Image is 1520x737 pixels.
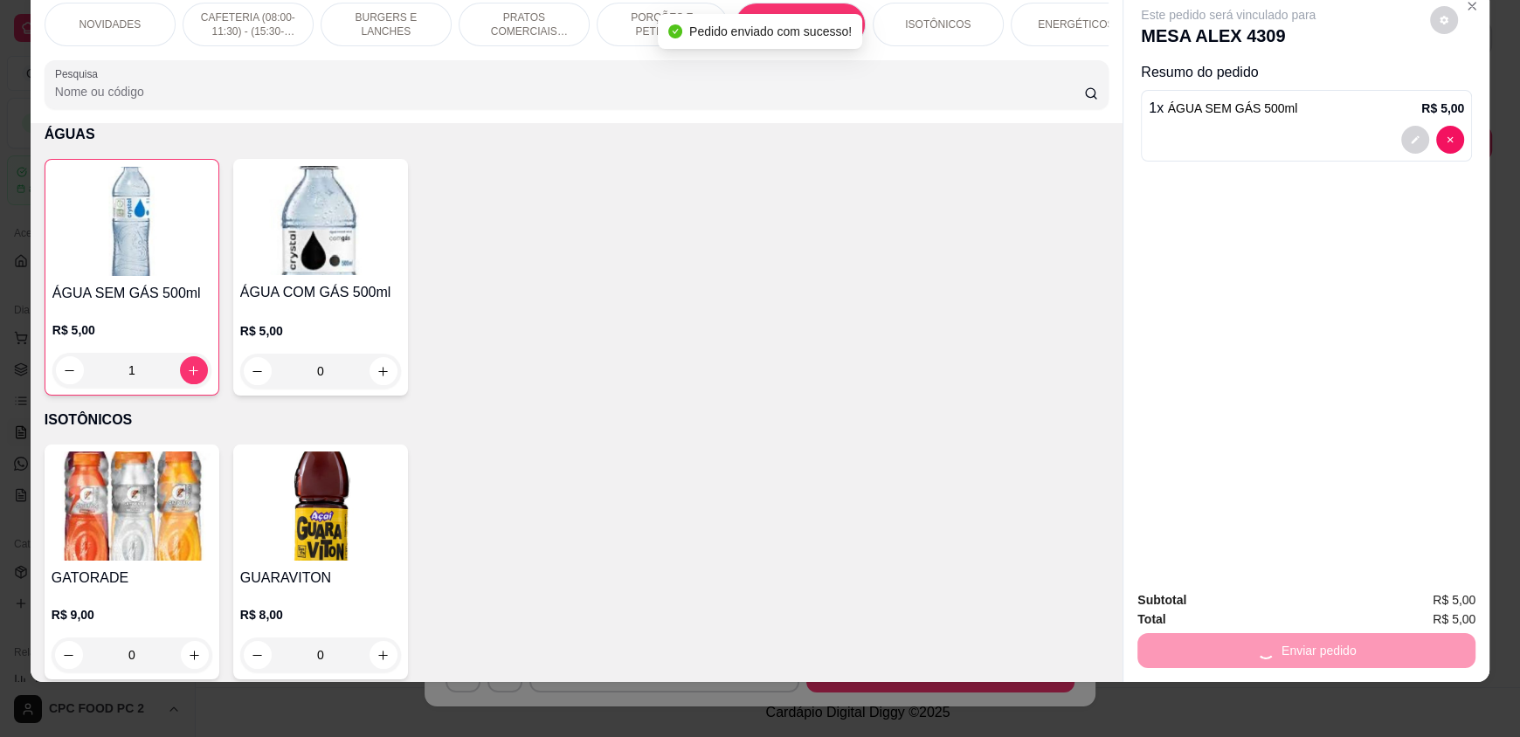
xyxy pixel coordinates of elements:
[240,322,401,340] p: R$ 5,00
[180,356,208,384] button: increase-product-quantity
[240,282,401,303] h4: ÁGUA COM GÁS 500ml
[55,66,104,81] label: Pesquisa
[55,641,83,669] button: decrease-product-quantity
[611,10,713,38] p: PORÇÕES E PETISCOS
[240,606,401,623] p: R$ 8,00
[197,10,299,38] p: CAFETERIA (08:00-11:30) - (15:30-18:00)
[240,451,401,561] img: product-image
[1137,612,1165,626] strong: Total
[1433,590,1475,610] span: R$ 5,00
[240,166,401,275] img: product-image
[335,10,437,38] p: BURGERS E LANCHES
[52,451,212,561] img: product-image
[370,641,397,669] button: increase-product-quantity
[1141,6,1316,24] p: Este pedido será vinculado para
[45,410,1109,430] p: ISOTÔNICOS
[370,357,397,385] button: increase-product-quantity
[55,83,1085,100] input: Pesquisa
[52,606,212,623] p: R$ 9,00
[1436,126,1464,154] button: decrease-product-quantity
[1430,6,1458,34] button: decrease-product-quantity
[1137,593,1186,607] strong: Subtotal
[244,357,272,385] button: decrease-product-quantity
[45,124,1109,145] p: ÁGUAS
[1149,98,1297,119] p: 1 x
[1168,101,1298,115] span: ÁGUA SEM GÁS 500ml
[689,24,852,38] span: Pedido enviado com sucesso!
[56,356,84,384] button: decrease-product-quantity
[181,641,209,669] button: increase-product-quantity
[79,17,141,31] p: NOVIDADES
[1433,610,1475,629] span: R$ 5,00
[1141,24,1316,48] p: MESA ALEX 4309
[240,568,401,589] h4: GUARAVITON
[1141,62,1472,83] p: Resumo do pedido
[1038,17,1114,31] p: ENERGÉTICOS
[52,568,212,589] h4: GATORADE
[668,24,682,38] span: check-circle
[1401,126,1429,154] button: decrease-product-quantity
[244,641,272,669] button: decrease-product-quantity
[905,17,971,31] p: ISOTÔNICOS
[1421,100,1464,117] p: R$ 5,00
[52,167,211,276] img: product-image
[473,10,575,38] p: PRATOS COMERCIAIS (11:30-15:30)
[52,283,211,304] h4: ÁGUA SEM GÁS 500ml
[52,321,211,339] p: R$ 5,00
